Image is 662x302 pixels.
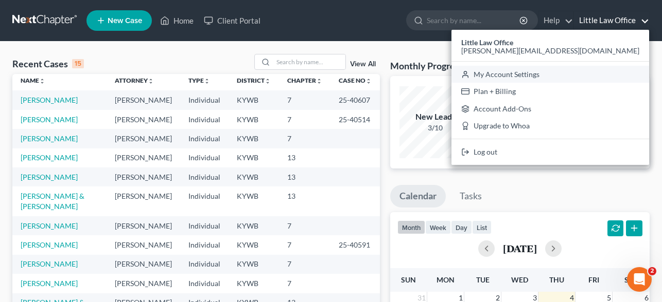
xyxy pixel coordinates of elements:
i: unfold_more [204,78,210,84]
td: [PERSON_NAME] [107,255,180,274]
a: Calendar [390,185,446,207]
a: [PERSON_NAME] [21,153,78,162]
button: week [425,220,451,234]
span: Fri [588,275,599,284]
span: Sat [624,275,637,284]
td: Individual [180,167,229,186]
button: month [397,220,425,234]
a: Nameunfold_more [21,77,45,84]
td: [PERSON_NAME] [107,129,180,148]
a: Chapterunfold_more [287,77,322,84]
a: [PERSON_NAME] [21,221,78,230]
a: [PERSON_NAME] [21,134,78,143]
td: KYWB [229,167,279,186]
td: Individual [180,216,229,235]
td: KYWB [229,186,279,216]
td: [PERSON_NAME] [107,90,180,109]
td: KYWB [229,235,279,254]
span: Thu [549,275,564,284]
td: Individual [180,90,229,109]
h3: Monthly Progress [390,60,463,72]
div: Recent Cases [12,58,84,70]
td: [PERSON_NAME] [107,186,180,216]
i: unfold_more [148,78,154,84]
td: 13 [279,186,330,216]
div: New Leads [399,111,472,123]
a: [PERSON_NAME] [21,279,78,288]
a: [PERSON_NAME] & [PERSON_NAME] [21,192,84,211]
div: 15 [72,59,84,68]
td: 13 [279,148,330,167]
td: KYWB [229,255,279,274]
td: KYWB [229,90,279,109]
td: 13 [279,167,330,186]
a: Plan + Billing [451,83,649,100]
a: [PERSON_NAME] [21,173,78,181]
td: 25-40514 [330,110,380,129]
td: 25-40591 [330,235,380,254]
i: unfold_more [39,78,45,84]
a: Log out [451,143,649,161]
a: [PERSON_NAME] [21,96,78,104]
td: 7 [279,235,330,254]
td: KYWB [229,274,279,293]
span: New Case [108,17,142,25]
td: [PERSON_NAME] [107,235,180,254]
i: unfold_more [365,78,372,84]
a: Help [538,11,573,30]
td: Individual [180,235,229,254]
td: Individual [180,129,229,148]
td: 7 [279,110,330,129]
td: [PERSON_NAME] [107,110,180,129]
input: Search by name... [427,11,521,30]
div: 3/10 [399,123,472,133]
td: Individual [180,255,229,274]
a: View All [350,61,376,68]
input: Search by name... [273,54,345,69]
a: Districtunfold_more [237,77,271,84]
a: Client Portal [199,11,266,30]
td: Individual [180,110,229,129]
td: Individual [180,274,229,293]
span: 2 [648,267,656,275]
span: Mon [437,275,455,284]
span: Wed [511,275,528,284]
td: [PERSON_NAME] [107,148,180,167]
td: KYWB [229,129,279,148]
td: 7 [279,255,330,274]
span: Sun [401,275,416,284]
i: unfold_more [265,78,271,84]
a: [PERSON_NAME] [21,115,78,124]
td: 7 [279,90,330,109]
button: day [451,220,472,234]
button: list [472,220,492,234]
a: Tasks [450,185,491,207]
a: Account Add-Ons [451,100,649,118]
td: Individual [180,186,229,216]
td: KYWB [229,110,279,129]
i: unfold_more [316,78,322,84]
iframe: Intercom live chat [627,267,652,292]
a: Upgrade to Whoa [451,118,649,135]
strong: Little Law Office [461,38,513,47]
td: 7 [279,274,330,293]
td: [PERSON_NAME] [107,216,180,235]
td: KYWB [229,148,279,167]
a: [PERSON_NAME] [21,240,78,249]
a: My Account Settings [451,66,649,83]
a: Typeunfold_more [188,77,210,84]
a: Little Law Office [574,11,649,30]
td: [PERSON_NAME] [107,167,180,186]
a: Case Nounfold_more [339,77,372,84]
span: Tue [476,275,490,284]
td: 7 [279,216,330,235]
td: [PERSON_NAME] [107,274,180,293]
td: 7 [279,129,330,148]
td: KYWB [229,216,279,235]
div: Little Law Office [451,30,649,165]
td: Individual [180,148,229,167]
a: Home [155,11,199,30]
span: [PERSON_NAME][EMAIL_ADDRESS][DOMAIN_NAME] [461,46,639,55]
a: Attorneyunfold_more [115,77,154,84]
td: 25-40607 [330,90,380,109]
